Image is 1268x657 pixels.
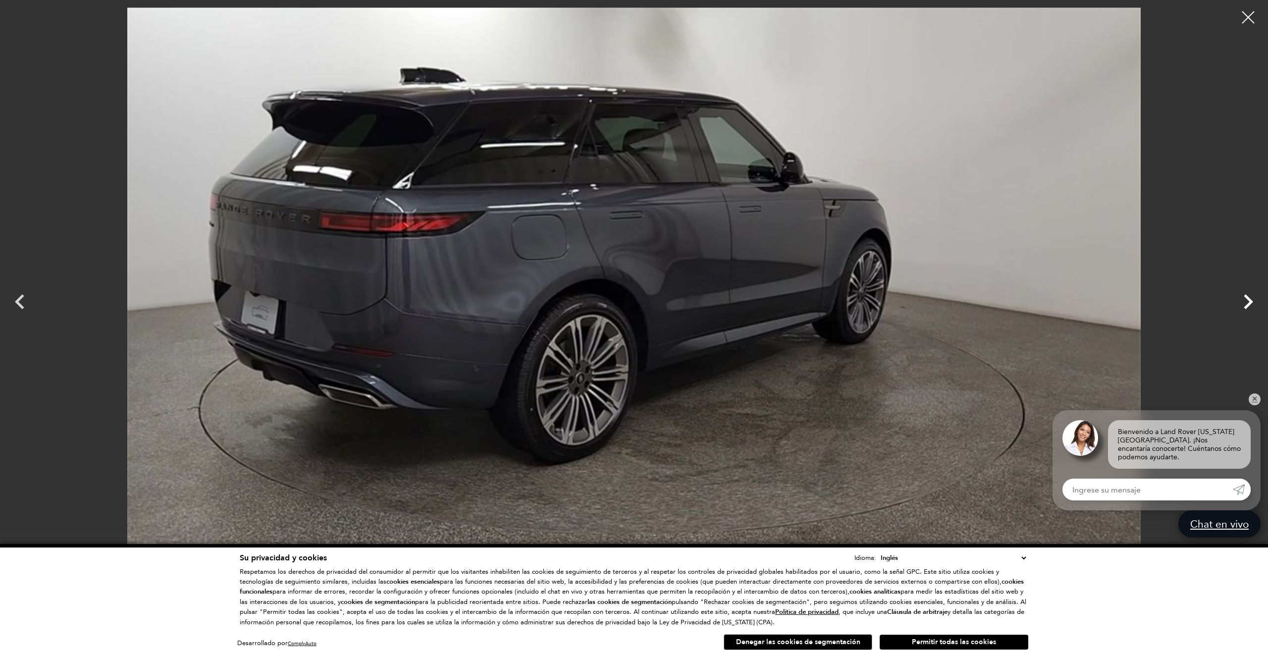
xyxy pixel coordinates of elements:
[415,598,587,605] font: para la publicidad reorientada entre sitios. Puede rechazar
[240,552,327,563] font: Su privacidad y cookies
[724,634,872,650] button: Denegar las cookies de segmentación
[849,587,900,596] font: cookies analíticas
[1233,479,1251,500] a: Entregar
[288,640,317,647] a: ComplyAuto
[854,554,876,561] font: Idioma:
[237,639,288,647] font: Desarrollado por
[878,552,1028,563] select: Seleccionar idioma
[912,637,996,647] font: Permitir todas las cookies
[587,598,672,606] font: las cookies de segmentación
[272,588,849,595] font: para informar de errores, recordar la configuración y ofrecer funciones opcionales (incluido el c...
[1233,282,1263,327] div: Próximo
[50,7,1218,578] img: Nuevo LAND ROVER Dynamic SE 2025 Azul Varesine imagen 8
[1185,517,1254,531] span: Chat en vivo
[775,607,839,616] font: Política de privacidad
[880,635,1028,650] button: Permitir todas las cookies
[5,282,35,327] div: Anterior
[1062,420,1098,456] img: Foto de perfil del agente
[1118,428,1241,461] font: Bienvenido a Land Rover [US_STATE][GEOGRAPHIC_DATA]. ¡Nos encantaría conocerte! Cuéntanos cómo po...
[1062,479,1233,500] input: Ingrese su mensaje
[839,608,887,615] font: , que incluye una
[887,607,948,616] font: Cláusula de arbitraje
[240,608,1024,626] font: y detalla las categorías de información personal que recopilamos, los fines para los cuales se ut...
[386,577,440,586] font: cookies esenciales
[240,568,999,585] font: Respetamos los derechos de privacidad del consumidor al permitir que los visitantes inhabiliten l...
[736,637,860,647] font: Denegar las cookies de segmentación
[341,598,415,606] font: cookies de segmentación
[1190,518,1249,530] font: Chat en vivo
[240,588,1023,605] font: para medir las estadísticas del sitio web y las interacciones de los usuarios, y
[1178,510,1261,538] a: Chat en vivo
[440,578,1002,585] font: para las funciones necesarias del sitio web, la accesibilidad y las preferencias de cookies (que ...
